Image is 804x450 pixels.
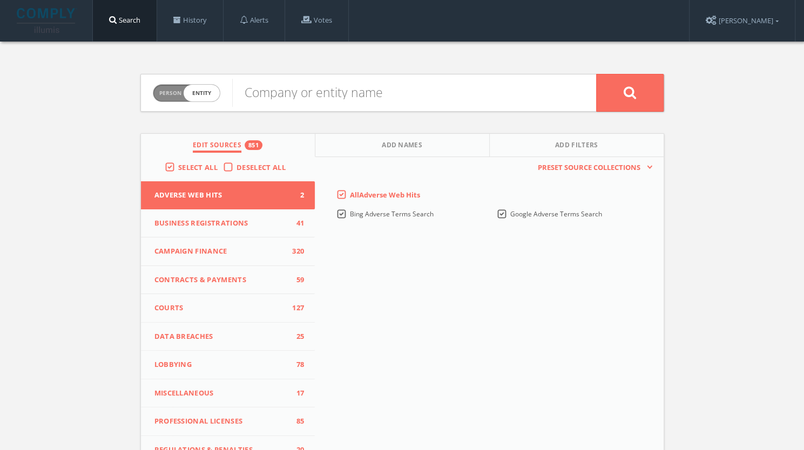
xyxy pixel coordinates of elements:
[490,134,664,157] button: Add Filters
[350,190,420,200] span: All Adverse Web Hits
[193,140,241,153] span: Edit Sources
[288,275,304,285] span: 59
[288,388,304,399] span: 17
[288,190,304,201] span: 2
[154,218,288,229] span: Business Registrations
[382,140,422,153] span: Add Names
[141,351,315,379] button: Lobbying78
[288,218,304,229] span: 41
[350,209,434,219] span: Bing Adverse Terms Search
[184,85,220,101] span: entity
[154,190,288,201] span: Adverse Web Hits
[141,134,315,157] button: Edit Sources851
[141,294,315,323] button: Courts127
[154,388,288,399] span: Miscellaneous
[315,134,490,157] button: Add Names
[245,140,262,150] div: 851
[237,162,286,172] span: Deselect All
[154,416,288,427] span: Professional Licenses
[288,246,304,257] span: 320
[510,209,602,219] span: Google Adverse Terms Search
[17,8,77,33] img: illumis
[288,331,304,342] span: 25
[288,416,304,427] span: 85
[159,89,181,97] span: Person
[288,359,304,370] span: 78
[141,407,315,436] button: Professional Licenses85
[154,303,288,313] span: Courts
[178,162,218,172] span: Select All
[141,237,315,266] button: Campaign Finance320
[154,246,288,257] span: Campaign Finance
[288,303,304,313] span: 127
[555,140,598,153] span: Add Filters
[154,331,288,342] span: Data Breaches
[532,162,646,173] span: Preset Source Collections
[154,359,288,370] span: Lobbying
[154,275,288,285] span: Contracts & Payments
[532,162,652,173] button: Preset Source Collections
[141,323,315,351] button: Data Breaches25
[141,266,315,295] button: Contracts & Payments59
[141,181,315,209] button: Adverse Web Hits2
[141,379,315,408] button: Miscellaneous17
[141,209,315,238] button: Business Registrations41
